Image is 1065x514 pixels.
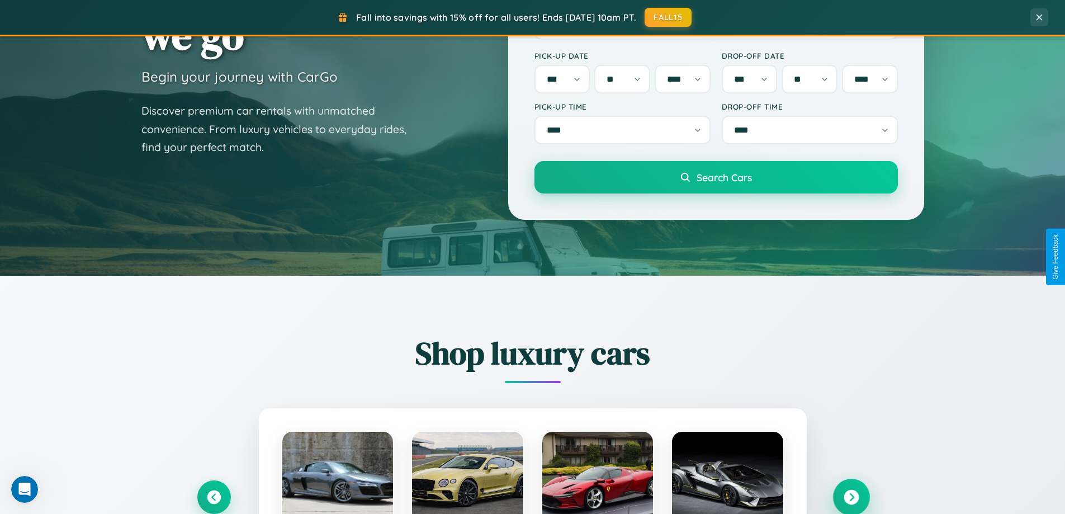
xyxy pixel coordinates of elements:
[722,51,898,60] label: Drop-off Date
[697,171,752,183] span: Search Cars
[11,476,38,503] iframe: Intercom live chat
[645,8,692,27] button: FALL15
[141,102,421,157] p: Discover premium car rentals with unmatched convenience. From luxury vehicles to everyday rides, ...
[534,51,711,60] label: Pick-up Date
[141,68,338,85] h3: Begin your journey with CarGo
[534,102,711,111] label: Pick-up Time
[534,161,898,194] button: Search Cars
[722,102,898,111] label: Drop-off Time
[1052,234,1059,280] div: Give Feedback
[197,332,868,375] h2: Shop luxury cars
[356,12,636,23] span: Fall into savings with 15% off for all users! Ends [DATE] 10am PT.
